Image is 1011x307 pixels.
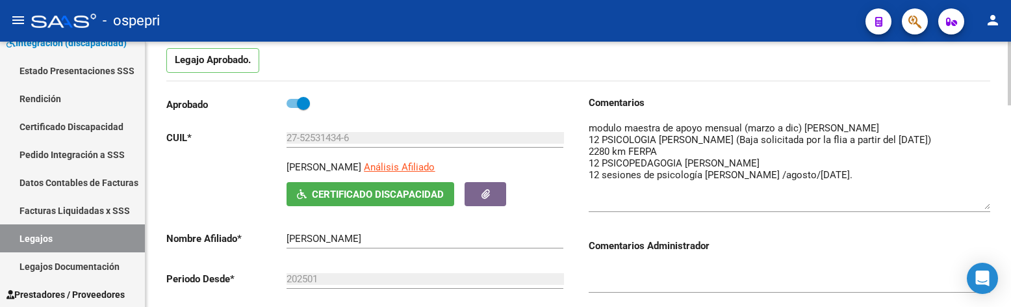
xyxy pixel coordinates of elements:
[985,12,1001,28] mat-icon: person
[287,182,454,206] button: Certificado Discapacidad
[166,48,259,73] p: Legajo Aprobado.
[103,7,160,35] span: - ospepri
[589,96,990,110] h3: Comentarios
[287,160,361,174] p: [PERSON_NAME]
[166,131,287,145] p: CUIL
[589,239,990,253] h3: Comentarios Administrador
[10,12,26,28] mat-icon: menu
[166,98,287,112] p: Aprobado
[6,36,127,50] span: Integración (discapacidad)
[312,189,444,200] span: Certificado Discapacidad
[364,161,435,173] span: Análisis Afiliado
[967,263,998,294] div: Open Intercom Messenger
[166,272,287,286] p: Periodo Desde
[166,232,287,246] p: Nombre Afiliado
[6,287,125,302] span: Prestadores / Proveedores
